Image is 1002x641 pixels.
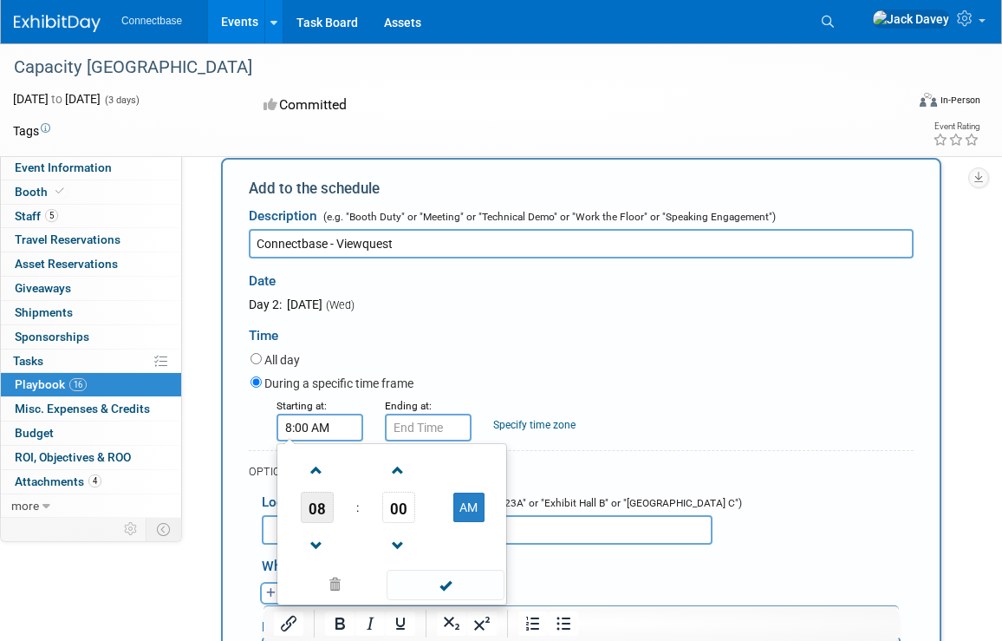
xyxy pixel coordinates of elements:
[249,464,914,480] div: OPTIONAL DETAILS:
[316,497,742,509] span: (e.g. "Exhibit Booth" or "Meeting Room 123A" or "Exhibit Hall B" or "[GEOGRAPHIC_DATA] C")
[493,419,576,431] a: Specify time zone
[262,494,314,510] span: Location
[382,492,415,523] span: Pick Minute
[382,523,415,567] a: Decrement Minute
[1,446,181,469] a: ROI, Objectives & ROO
[258,90,559,121] div: Committed
[301,492,334,523] span: Pick Hour
[1,156,181,180] a: Event Information
[249,178,914,199] div: Add to the schedule
[146,518,182,540] td: Toggle Event Tabs
[281,573,388,598] a: Clear selection
[249,298,282,311] span: Day 2:
[385,400,432,412] small: Ending at:
[382,448,415,492] a: Increment Minute
[69,378,87,391] span: 16
[55,186,64,196] i: Booth reservation complete
[353,492,362,523] td: :
[1,350,181,373] a: Tasks
[277,400,327,412] small: Starting at:
[933,122,979,131] div: Event Rating
[264,375,413,392] label: During a specific time frame
[1,422,181,445] a: Budget
[453,493,485,522] button: AM
[15,450,131,464] span: ROI, Objectives & ROO
[15,209,58,223] span: Staff
[320,211,776,223] span: (e.g. "Booth Duty" or "Meeting" or "Technical Demo" or "Work the Floor" or "Speaking Engagement")
[249,208,317,224] span: Description
[15,402,150,415] span: Misc. Expenses & Credits
[15,330,89,343] span: Sponsorships
[1,205,181,228] a: Staff5
[1,373,181,396] a: Playbook16
[1,228,181,252] a: Travel Reservations
[15,474,101,488] span: Attachments
[284,298,322,311] span: [DATE]
[8,52,886,83] div: Capacity [GEOGRAPHIC_DATA]
[15,257,118,271] span: Asset Reservations
[1,180,181,204] a: Booth
[262,549,914,578] div: Who's involved?
[10,7,627,24] body: Rich Text Area. Press ALT-0 for help.
[1,252,181,276] a: Asset Reservations
[13,92,101,106] span: [DATE] [DATE]
[940,94,980,107] div: In-Person
[14,15,101,32] img: ExhibitDay
[325,298,355,311] span: (Wed)
[1,494,181,518] a: more
[15,281,71,295] span: Giveaways
[830,90,981,116] div: Event Format
[277,414,363,442] input: Start Time
[262,605,901,637] div: Details/Notes
[264,351,300,369] label: All day
[249,313,914,350] div: Time
[872,10,950,29] img: Jack Davey
[49,92,65,106] span: to
[121,15,182,27] span: Connectbase
[1,397,181,421] a: Misc. Expenses & Credits
[45,209,58,222] span: 5
[386,574,505,598] a: Done
[15,160,112,174] span: Event Information
[1,470,181,494] a: Attachments4
[920,93,937,107] img: Format-Inperson.png
[15,426,54,440] span: Budget
[1,325,181,349] a: Sponsorships
[15,305,73,319] span: Shipments
[301,523,334,567] a: Decrement Hour
[1,277,181,300] a: Giveaways
[249,258,511,296] div: Date
[88,474,101,487] span: 4
[385,414,472,442] input: End Time
[11,499,39,513] span: more
[103,95,140,106] span: (3 days)
[13,354,43,368] span: Tasks
[15,185,68,199] span: Booth
[1,301,181,324] a: Shipments
[301,448,334,492] a: Increment Hour
[15,377,87,391] span: Playbook
[15,232,120,246] span: Travel Reservations
[13,122,50,140] td: Tags
[116,518,146,540] td: Personalize Event Tab Strip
